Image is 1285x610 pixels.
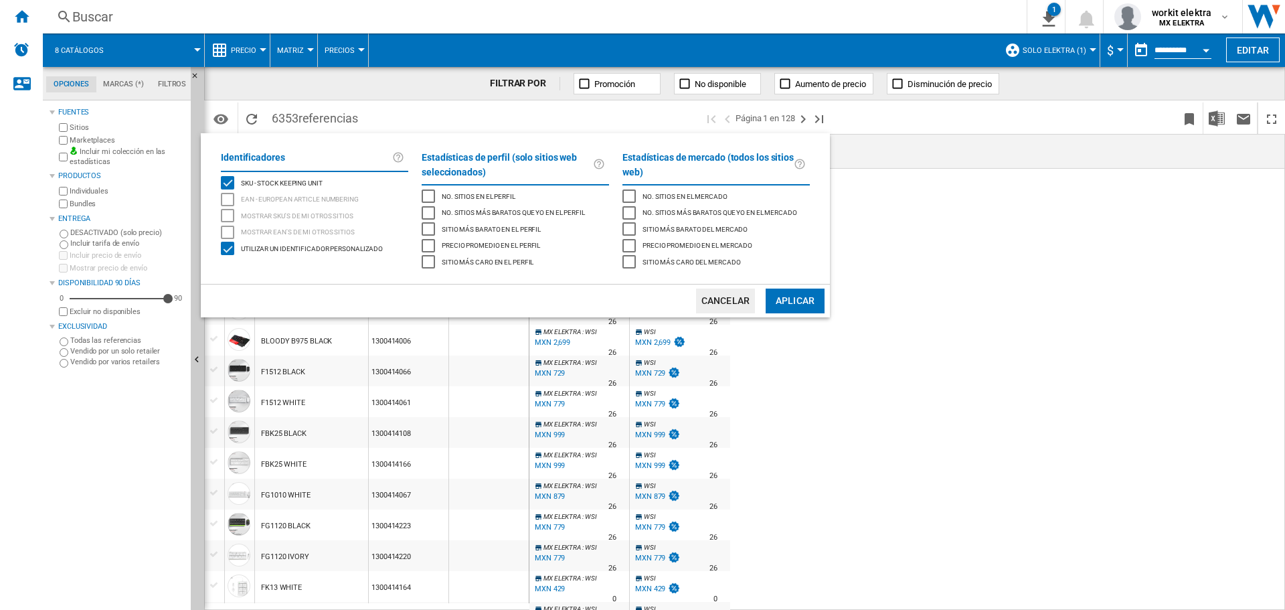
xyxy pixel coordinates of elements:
span: No. sitios más baratos que yo en el perfil [442,207,585,216]
md-checkbox: No. sitios en el mercado [622,188,810,205]
label: Identificadores [221,150,392,166]
span: No. sitios más baratos que yo en el mercado [642,207,797,216]
md-checkbox: Mostrar SKU'S de mi otros sitios [221,208,408,224]
label: Estadísticas de mercado (todos los sitios web) [622,150,794,179]
md-checkbox: Utilizar un identificador personalizado [221,240,408,257]
md-checkbox: Sitio más barato del mercado [622,221,810,238]
span: Mostrar SKU'S de mi otros sitios [241,210,353,220]
span: Sitio más barato del mercado [642,224,748,233]
span: Precio promedio en el perfil [442,240,540,249]
span: EAN - European Article Numbering [241,194,359,203]
md-checkbox: Precio promedio en el mercado [622,238,810,254]
button: Cancelar [696,289,755,313]
md-checkbox: Sitio más caro del mercado [622,254,810,271]
md-checkbox: Sitio más barato en el perfil [422,221,609,238]
span: No. sitios en el perfil [442,191,515,200]
md-checkbox: Precio promedio en el perfil [422,238,609,254]
span: Mostrar EAN's de mi otros sitios [241,226,355,236]
md-checkbox: Mostrar EAN's de mi otros sitios [221,224,408,241]
span: Sitio más barato en el perfil [442,224,541,233]
md-checkbox: Sitio más caro en el perfil [422,254,609,271]
span: SKU - Stock Keeping Unit [241,177,323,187]
span: Sitio más caro en el perfil [442,256,533,266]
label: Estadísticas de perfil (solo sitios web seleccionados) [422,150,593,179]
md-checkbox: No. sitios en el perfil [422,188,609,205]
button: Aplicar [766,289,825,313]
span: Precio promedio en el mercado [642,240,752,249]
span: Utilizar un identificador personalizado [241,243,383,252]
md-checkbox: EAN - European Article Numbering [221,192,408,208]
md-checkbox: No. sitios más baratos que yo en el mercado [622,205,810,222]
md-checkbox: SKU - Stock Keeping Unit [221,175,408,192]
span: No. sitios en el mercado [642,191,727,200]
span: Sitio más caro del mercado [642,256,740,266]
md-checkbox: No. sitios más baratos que yo en el perfil [422,205,609,222]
